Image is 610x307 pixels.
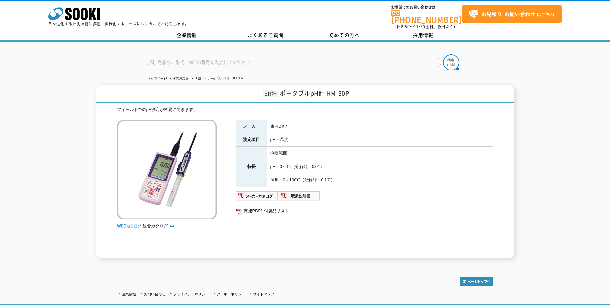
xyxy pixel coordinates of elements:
a: メーカーカタログ [236,195,278,200]
td: pH・温度 [267,133,493,147]
span: pH計 [263,90,278,97]
a: お問い合わせ [144,292,165,296]
span: ポータブルpH計 HM-30P [280,89,349,98]
span: 17:30 [414,24,425,30]
img: ポータブルpH計 HM-30P [117,120,217,219]
div: フィールドでのpH測定が容易にできます。 [117,107,493,113]
img: メーカーカタログ [236,191,278,201]
a: よくあるご質問 [226,31,305,40]
a: pH計 [195,77,202,80]
a: 水質測定器 [173,77,189,80]
a: クッキーポリシー [217,292,245,296]
a: 採用情報 [384,31,463,40]
a: お見積り･お問い合わせはこちら [462,5,562,23]
span: (平日 ～ 土日、祝日除く) [391,24,455,30]
span: 8:50 [401,24,410,30]
a: 総合カタログ [143,223,174,228]
td: 東亜DKK [267,120,493,133]
a: 企業情報 [148,31,226,40]
td: 測定範囲 pH：0～14（分解能：0.01） 温度：0～100℃（分解能：0.1℃） [267,147,493,187]
img: webカタログ [117,223,141,229]
th: 特長 [236,147,267,187]
input: 商品名、型式、NETIS番号を入力してください [148,58,441,67]
span: お電話でのお問い合わせは [391,5,462,9]
a: サイトマップ [253,292,274,296]
a: 初めての方へ [305,31,384,40]
a: トップページ [148,77,167,80]
a: プライバシーポリシー [173,292,209,296]
span: 初めての方へ [329,32,360,39]
a: 取扱説明書 [278,195,320,200]
p: 日々進化する計測技術と多種・多様化するニーズにレンタルでお応えします。 [48,22,189,26]
img: トップページへ [460,277,493,286]
a: 関連PDF1 付属品リスト [236,207,493,215]
a: [PHONE_NUMBER] [391,10,462,23]
th: 測定項目 [236,133,267,147]
span: はこちら [469,9,555,19]
a: 企業情報 [122,292,136,296]
img: btn_search.png [443,54,459,70]
li: ポータブルpH計 HM-30P [203,75,243,82]
img: 取扱説明書 [278,191,320,201]
th: メーカー [236,120,267,133]
strong: お見積り･お問い合わせ [481,10,535,18]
